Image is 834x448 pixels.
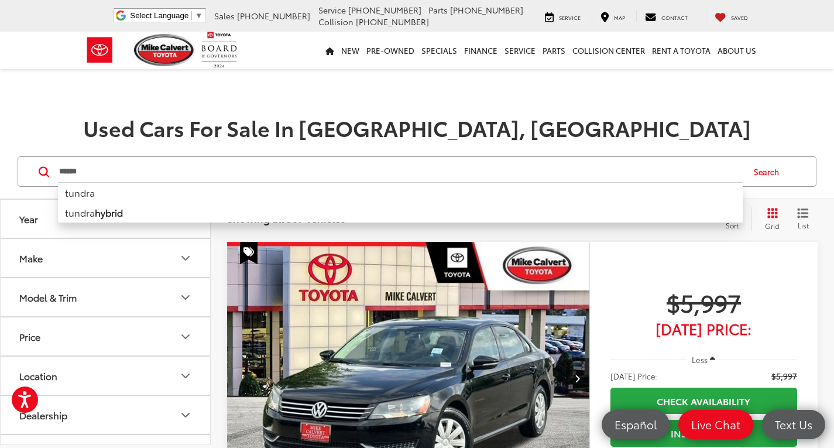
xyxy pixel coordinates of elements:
[19,409,67,420] div: Dealership
[195,11,203,20] span: ▼
[706,11,757,22] a: My Saved Vehicles
[19,292,77,303] div: Model & Trim
[78,31,122,69] img: Toyota
[318,4,346,16] span: Service
[461,32,501,69] a: Finance
[539,32,569,69] a: Parts
[743,157,796,186] button: Search
[726,220,739,230] span: Sort
[179,408,193,422] div: Dealership
[769,417,818,432] span: Text Us
[687,349,722,370] button: Less
[501,32,539,69] a: Service
[592,11,634,22] a: Map
[338,32,363,69] a: New
[602,410,670,439] a: Español
[566,358,589,399] button: Next image
[731,13,748,21] span: Saved
[348,4,421,16] span: [PHONE_NUMBER]
[19,331,40,342] div: Price
[636,11,696,22] a: Contact
[130,11,188,20] span: Select Language
[322,32,338,69] a: Home
[788,207,818,231] button: List View
[1,278,211,316] button: Model & TrimModel & Trim
[58,158,743,186] input: Search by Make, Model, or Keyword
[134,34,196,66] img: Mike Calvert Toyota
[610,388,797,414] a: Check Availability
[559,13,581,21] span: Service
[771,370,797,382] span: $5,997
[214,10,235,22] span: Sales
[609,417,663,432] span: Español
[1,239,211,277] button: MakeMake
[318,16,353,28] span: Collision
[130,11,203,20] a: Select Language​
[692,354,708,365] span: Less
[610,370,657,382] span: [DATE] Price:
[614,13,625,21] span: Map
[1,357,211,395] button: LocationLocation
[191,11,192,20] span: ​
[1,396,211,434] button: DealershipDealership
[1,200,211,238] button: YearYear
[418,32,461,69] a: Specials
[648,32,714,69] a: Rent a Toyota
[356,16,429,28] span: [PHONE_NUMBER]
[569,32,648,69] a: Collision Center
[610,323,797,334] span: [DATE] Price:
[179,290,193,305] div: Model & Trim
[19,370,57,381] div: Location
[765,221,780,231] span: Grid
[58,203,743,223] li: tundra
[450,4,523,16] span: [PHONE_NUMBER]
[685,417,746,432] span: Live Chat
[661,13,688,21] span: Contact
[762,410,825,439] a: Text Us
[428,4,448,16] span: Parts
[179,369,193,383] div: Location
[678,410,753,439] a: Live Chat
[19,252,43,264] div: Make
[240,242,258,264] span: Special
[714,32,760,69] a: About Us
[1,317,211,355] button: PricePrice
[237,10,310,22] span: [PHONE_NUMBER]
[19,213,38,224] div: Year
[536,11,589,22] a: Service
[58,182,743,203] li: tundra
[95,206,123,219] b: hybrid
[797,220,809,230] span: List
[363,32,418,69] a: Pre-Owned
[179,251,193,265] div: Make
[179,330,193,344] div: Price
[610,288,797,317] span: $5,997
[751,207,788,231] button: Grid View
